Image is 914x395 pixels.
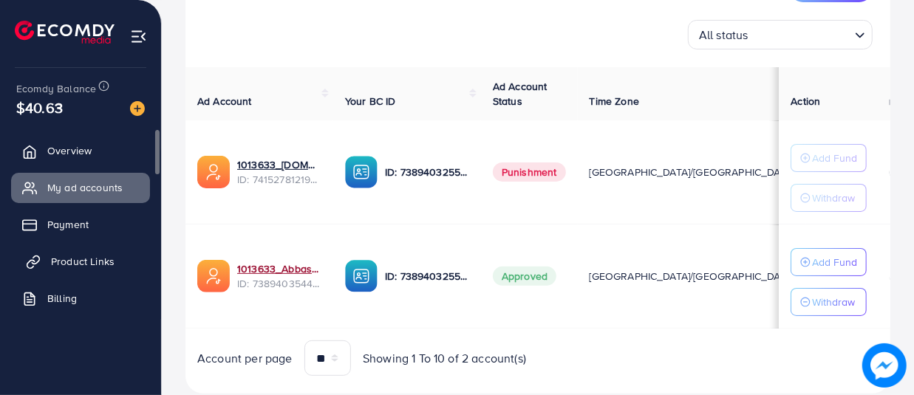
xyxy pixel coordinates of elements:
[47,217,89,232] span: Payment
[493,79,548,109] span: Ad Account Status
[197,350,293,367] span: Account per page
[11,173,150,202] a: My ad accounts
[130,101,145,116] img: image
[791,184,867,212] button: Withdraw
[688,20,873,49] div: Search for option
[16,97,63,118] span: $40.63
[385,163,469,181] p: ID: 7389403255542972417
[813,189,856,207] p: Withdraw
[590,94,639,109] span: Time Zone
[15,21,115,44] img: logo
[47,180,123,195] span: My ad accounts
[237,276,321,291] span: ID: 7389403544316592145
[197,94,252,109] span: Ad Account
[590,165,795,179] span: [GEOGRAPHIC_DATA]/[GEOGRAPHIC_DATA]
[197,260,230,292] img: ic-ads-acc.e4c84228.svg
[493,162,566,182] span: Punishment
[11,136,150,165] a: Overview
[51,254,115,269] span: Product Links
[590,269,795,284] span: [GEOGRAPHIC_DATA]/[GEOGRAPHIC_DATA]
[237,172,321,187] span: ID: 7415278121995304976
[493,267,556,286] span: Approved
[813,253,858,271] p: Add Fund
[753,21,849,46] input: Search for option
[11,247,150,276] a: Product Links
[862,343,907,388] img: image
[237,157,321,188] div: <span class='underline'>1013633_Abbas.com_1726503996160</span></br>7415278121995304976
[237,157,321,172] a: 1013633_[DOMAIN_NAME]_1726503996160
[16,81,96,96] span: Ecomdy Balance
[237,261,321,276] a: 1013633_Abbas Ahmad_1720479590630
[130,28,147,45] img: menu
[791,144,867,172] button: Add Fund
[197,156,230,188] img: ic-ads-acc.e4c84228.svg
[11,284,150,313] a: Billing
[791,248,867,276] button: Add Fund
[813,293,856,311] p: Withdraw
[813,149,858,167] p: Add Fund
[345,94,396,109] span: Your BC ID
[11,210,150,239] a: Payment
[696,24,751,46] span: All status
[791,94,821,109] span: Action
[237,261,321,292] div: <span class='underline'>1013633_Abbas Ahmad_1720479590630</span></br>7389403544316592145
[363,350,526,367] span: Showing 1 To 10 of 2 account(s)
[345,260,378,292] img: ic-ba-acc.ded83a64.svg
[47,291,77,306] span: Billing
[47,143,92,158] span: Overview
[791,288,867,316] button: Withdraw
[345,156,378,188] img: ic-ba-acc.ded83a64.svg
[385,267,469,285] p: ID: 7389403255542972417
